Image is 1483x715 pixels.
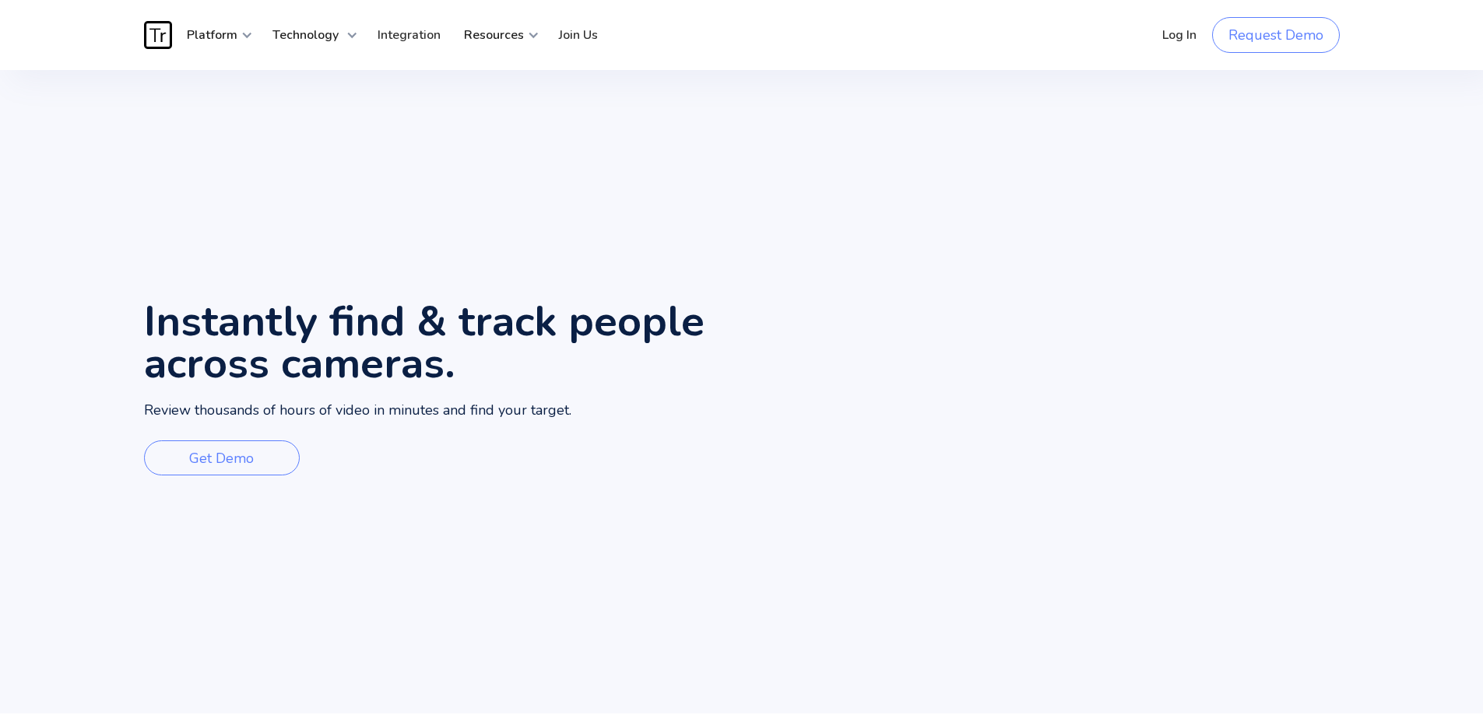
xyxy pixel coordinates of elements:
[1151,12,1208,58] a: Log In
[187,26,237,44] strong: Platform
[175,12,253,58] div: Platform
[366,12,452,58] a: Integration
[1212,17,1340,53] a: Request Demo
[144,400,571,422] p: Review thousands of hours of video in minutes and find your target.
[272,26,339,44] strong: Technology
[144,21,172,49] img: Traces Logo
[452,12,539,58] div: Resources
[144,21,175,49] a: home
[547,12,610,58] a: Join Us
[144,440,300,475] a: Get Demo
[261,12,358,58] div: Technology
[144,293,705,392] strong: Instantly find & track people across cameras.
[464,26,524,44] strong: Resources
